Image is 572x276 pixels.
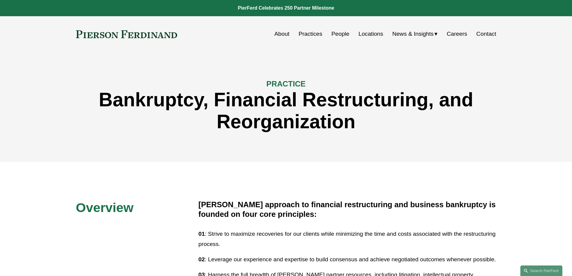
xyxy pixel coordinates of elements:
[198,254,496,265] p: : Leverage our experience and expertise to build consensus and achieve negotiated outcomes whenev...
[520,265,562,276] a: Search this site
[331,28,350,40] a: People
[198,200,496,219] h4: [PERSON_NAME] approach to financial restructuring and business bankruptcy is founded on four core...
[392,28,438,40] a: folder dropdown
[359,28,383,40] a: Locations
[198,229,496,250] p: : Strive to maximize recoveries for our clients while minimizing the time and costs associated wi...
[298,28,322,40] a: Practices
[447,28,467,40] a: Careers
[198,256,205,262] strong: 02
[198,231,205,237] strong: 01
[266,80,306,88] span: PRACTICE
[76,89,496,133] h1: Bankruptcy, Financial Restructuring, and Reorganization
[76,200,134,215] span: Overview
[392,29,434,39] span: News & Insights
[476,28,496,40] a: Contact
[274,28,289,40] a: About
